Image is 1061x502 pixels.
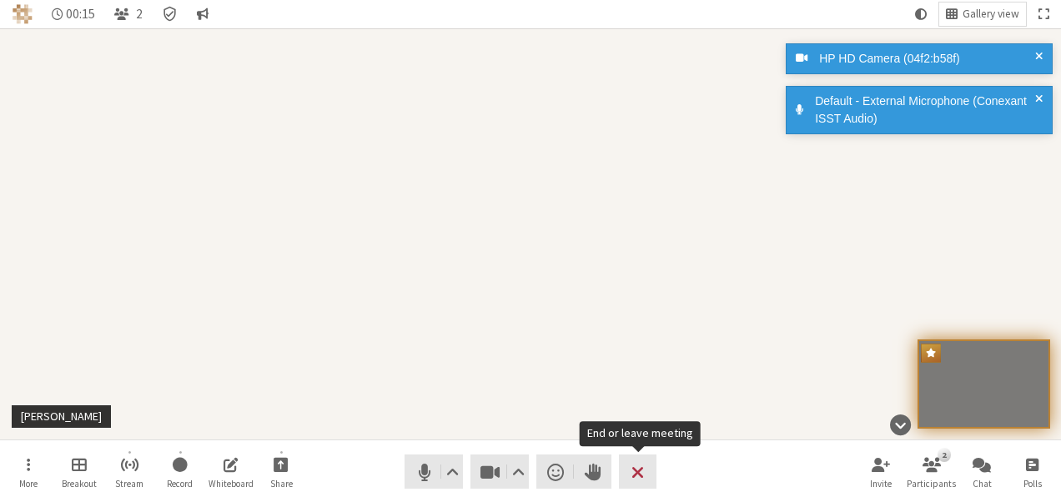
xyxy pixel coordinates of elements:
[963,8,1019,21] span: Gallery view
[1009,449,1056,494] button: Open poll
[209,479,254,489] span: Whiteboard
[208,449,254,494] button: Open shared whiteboard
[441,454,462,489] button: Audio settings
[167,479,193,489] span: Record
[190,3,215,26] button: Conversation
[106,449,153,494] button: Start streaming
[857,449,904,494] button: Invite participants (Alt+I)
[5,449,52,494] button: Open menu
[270,479,293,489] span: Share
[884,406,917,444] button: Hide
[1032,3,1055,26] button: Fullscreen
[155,3,184,26] div: Meeting details Encryption enabled
[508,454,529,489] button: Video setting
[973,479,992,489] span: Chat
[907,479,956,489] span: Participants
[470,454,529,489] button: Stop video (Alt+V)
[938,448,950,461] div: 2
[56,449,103,494] button: Manage Breakout Rooms
[619,454,656,489] button: End or leave meeting
[958,449,1005,494] button: Open chat
[62,479,97,489] span: Breakout
[115,479,143,489] span: Stream
[136,7,143,21] span: 2
[809,93,1041,128] div: Default - External Microphone (Conexant ISST Audio)
[13,4,33,24] img: Iotum
[108,3,149,26] button: Open participant list
[258,449,304,494] button: Start sharing
[1023,479,1042,489] span: Polls
[15,408,108,425] div: [PERSON_NAME]
[870,479,892,489] span: Invite
[574,454,611,489] button: Raise hand
[157,449,204,494] button: Start recording
[19,479,38,489] span: More
[405,454,463,489] button: Mute (Alt+A)
[45,3,103,26] div: Timer
[908,3,933,26] button: Using system theme
[813,50,1041,68] div: HP HD Camera (04f2:b58f)
[908,449,955,494] button: Open participant list
[536,454,574,489] button: Send a reaction
[939,3,1026,26] button: Change layout
[66,7,95,21] span: 00:15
